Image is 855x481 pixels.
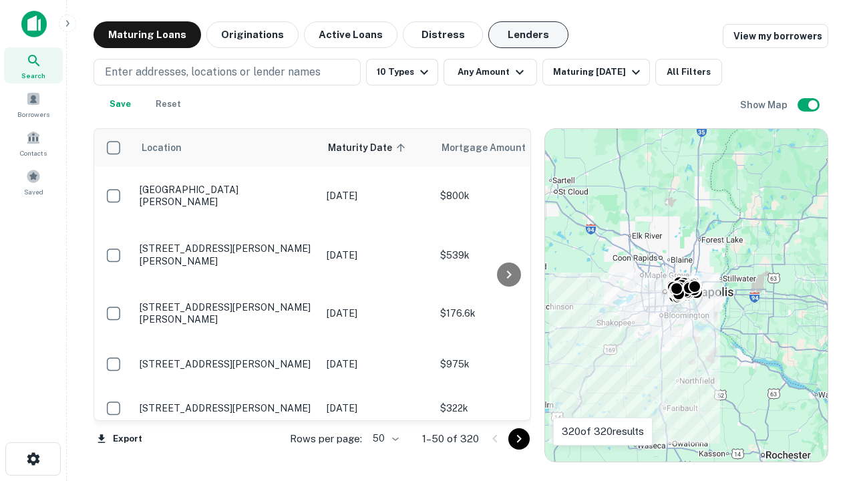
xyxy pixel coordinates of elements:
[24,186,43,197] span: Saved
[21,70,45,81] span: Search
[105,64,321,80] p: Enter addresses, locations or lender names
[788,331,855,395] iframe: Chat Widget
[440,188,574,203] p: $800k
[140,358,313,370] p: [STREET_ADDRESS][PERSON_NAME]
[444,59,537,86] button: Any Amount
[4,164,63,200] a: Saved
[94,21,201,48] button: Maturing Loans
[147,91,190,118] button: Reset
[4,86,63,122] a: Borrowers
[94,59,361,86] button: Enter addresses, locations or lender names
[206,21,299,48] button: Originations
[434,129,580,166] th: Mortgage Amount
[141,140,182,156] span: Location
[366,59,438,86] button: 10 Types
[488,21,568,48] button: Lenders
[99,91,142,118] button: Save your search to get updates of matches that match your search criteria.
[133,129,320,166] th: Location
[553,64,644,80] div: Maturing [DATE]
[327,248,427,263] p: [DATE]
[440,248,574,263] p: $539k
[20,148,47,158] span: Contacts
[403,21,483,48] button: Distress
[140,301,313,325] p: [STREET_ADDRESS][PERSON_NAME][PERSON_NAME]
[508,428,530,450] button: Go to next page
[328,140,409,156] span: Maturity Date
[140,402,313,414] p: [STREET_ADDRESS][PERSON_NAME]
[655,59,722,86] button: All Filters
[442,140,543,156] span: Mortgage Amount
[440,401,574,416] p: $322k
[320,129,434,166] th: Maturity Date
[290,431,362,447] p: Rows per page:
[327,306,427,321] p: [DATE]
[4,47,63,84] a: Search
[327,357,427,371] p: [DATE]
[21,11,47,37] img: capitalize-icon.png
[723,24,828,48] a: View my borrowers
[327,401,427,416] p: [DATE]
[327,188,427,203] p: [DATE]
[422,431,479,447] p: 1–50 of 320
[140,184,313,208] p: [GEOGRAPHIC_DATA][PERSON_NAME]
[17,109,49,120] span: Borrowers
[740,98,790,112] h6: Show Map
[440,306,574,321] p: $176.6k
[542,59,650,86] button: Maturing [DATE]
[140,243,313,267] p: [STREET_ADDRESS][PERSON_NAME][PERSON_NAME]
[367,429,401,448] div: 50
[562,424,644,440] p: 320 of 320 results
[545,129,828,462] div: 0 0
[94,429,146,449] button: Export
[440,357,574,371] p: $975k
[304,21,397,48] button: Active Loans
[4,125,63,161] a: Contacts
